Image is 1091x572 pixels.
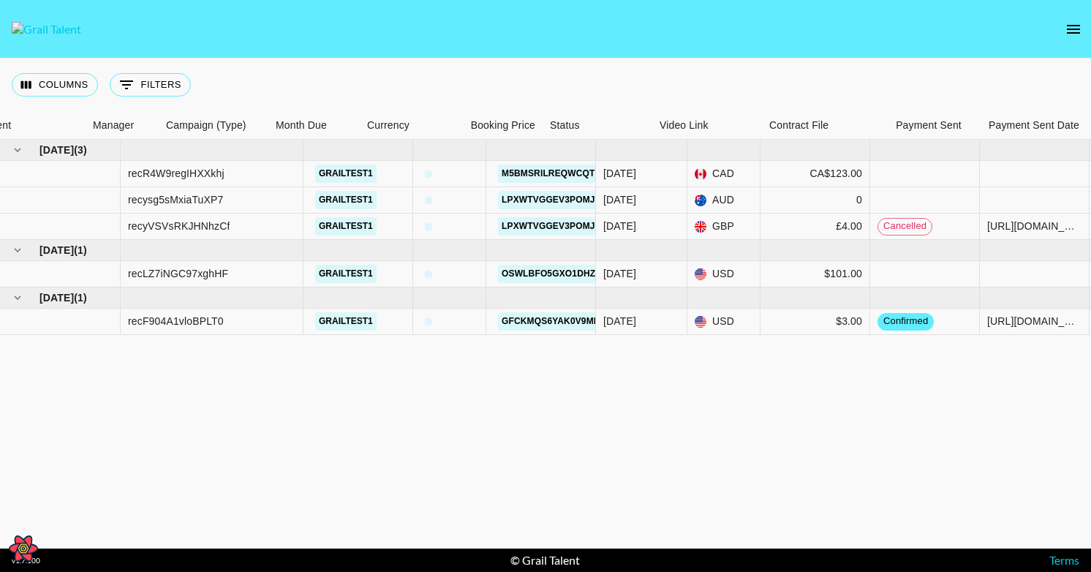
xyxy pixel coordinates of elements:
[128,266,228,281] div: recLZ7iNGC97xghHF
[987,219,1081,233] div: https://www.tiktok.com/@test/video/123444
[896,111,962,140] div: Payment Sent
[1049,553,1079,567] a: Terms
[836,314,862,328] div: $3.00
[652,111,762,140] div: Video Link
[498,265,630,283] a: oswLBfO5gxo1DhzhHXAE
[603,266,636,281] div: Sep '25
[93,111,134,140] div: Manager
[877,315,934,328] span: confirmed
[12,73,98,97] button: Select columns
[74,290,87,305] span: ( 1 )
[315,217,377,236] button: grailtest1
[687,214,760,240] div: GBP
[769,111,828,140] div: Contract File
[660,111,709,140] div: Video Link
[856,192,862,207] div: 0
[989,111,1079,140] div: Payment Sent Date
[315,312,377,331] button: grailtest1
[687,261,760,287] div: USD
[268,111,360,140] div: Month Due
[836,219,862,233] div: £4.00
[603,192,636,207] div: Jun '25
[7,240,28,260] button: hide children
[159,111,268,140] div: Campaign (Type)
[433,111,543,140] div: Booking Price
[498,217,622,236] a: lpxwtvGGeV3pOmJ96Lpi
[315,265,377,283] button: grailtest1
[128,166,224,181] div: recR4W9regIHXXkhj
[550,111,580,140] div: Status
[510,553,580,568] div: © Grail Talent
[39,243,74,257] span: [DATE]
[7,287,28,308] button: hide children
[9,534,38,563] button: Open React Query Devtools
[74,243,87,257] span: ( 1 )
[166,111,246,140] div: Campaign (Type)
[687,187,760,214] div: AUD
[39,290,74,305] span: [DATE]
[987,314,1081,328] div: https://www.tiktok.com/@test/video/123444
[762,111,872,140] div: Contract File
[687,309,760,335] div: USD
[12,22,81,37] img: Grail Talent
[498,191,622,209] a: lpxwtvGGeV3pOmJ96Lpi
[110,73,191,97] button: Show filters
[315,191,377,209] button: grailtest1
[74,143,87,157] span: ( 3 )
[367,111,409,140] div: Currency
[128,219,230,233] div: recyVSVsRKJHNhzCf
[1059,15,1088,44] button: open drawer
[128,192,223,207] div: recysg5sMxiaTuXP7
[360,111,433,140] div: Currency
[603,314,636,328] div: Mar '26
[128,314,224,328] div: recF904A1vloBPLT0
[86,111,159,140] div: Manager
[687,161,760,187] div: CAD
[39,143,74,157] span: [DATE]
[878,219,932,233] span: cancelled
[603,219,636,233] div: Jun '25
[603,166,636,181] div: Jun '25
[824,266,862,281] div: $101.00
[315,165,377,183] button: grailtest1
[276,111,327,140] div: Month Due
[981,111,1091,140] div: Payment Sent Date
[543,111,652,140] div: Status
[471,111,535,140] div: Booking Price
[7,140,28,160] button: hide children
[498,312,622,331] a: GfcKMQS6YAk0v9Mlh34i
[810,166,862,181] div: CA$123.00
[498,165,627,183] a: m5BMsRiLREQwCqTlF9Kh
[872,111,981,140] div: Payment Sent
